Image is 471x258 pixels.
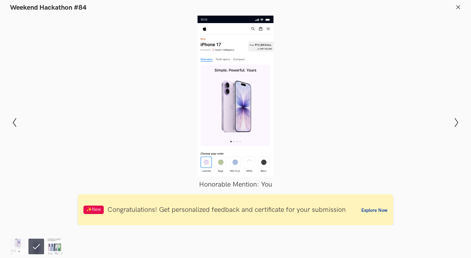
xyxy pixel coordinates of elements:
span: Congratulations! Get personalized feedback and certificate for your submission [108,206,346,214]
img: iPhone_17_Landing_Page_Redesign_by_Pulkit_Yadav.png [47,239,63,254]
span: Honorable Mention: You [199,180,272,189]
a: ✨New Congratulations! Get personalized feedback and certificate for your submissionExplore Now [78,194,393,225]
span: ✨New [83,206,104,214]
span: Explore Now [361,208,388,213]
h1: Weekend Hackathon #84 [10,4,87,12]
img: Weekend_Hackathon_84_Submission.png [10,239,26,254]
